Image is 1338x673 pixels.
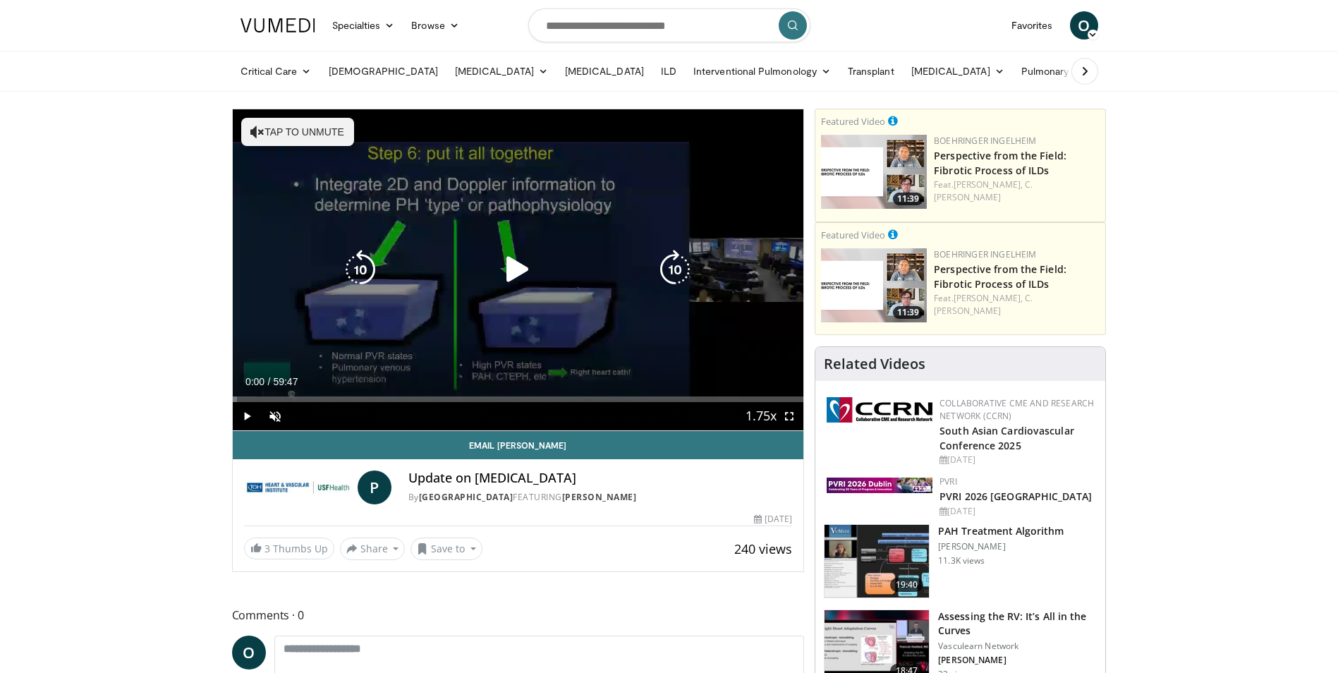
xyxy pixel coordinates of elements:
a: Perspective from the Field: Fibrotic Process of ILDs [934,262,1066,291]
img: 0d260a3c-dea8-4d46-9ffd-2859801fb613.png.150x105_q85_crop-smart_upscale.png [821,248,927,322]
a: Email [PERSON_NAME] [233,431,804,459]
h4: Related Videos [824,356,925,372]
button: Tap to unmute [241,118,354,146]
a: ILD [652,57,685,85]
a: [MEDICAL_DATA] [903,57,1013,85]
small: Featured Video [821,229,885,241]
a: [PERSON_NAME], [954,178,1023,190]
a: Interventional Pulmonology [685,57,839,85]
a: Perspective from the Field: Fibrotic Process of ILDs [934,149,1066,177]
img: 7dd380dd-ceaa-4490-954e-cf4743d61cf2.150x105_q85_crop-smart_upscale.jpg [825,525,929,598]
h3: PAH Treatment Algorithm [938,524,1064,538]
input: Search topics, interventions [528,8,810,42]
a: Transplant [839,57,903,85]
a: Browse [403,11,468,40]
small: Featured Video [821,115,885,128]
a: C. [PERSON_NAME] [934,292,1033,317]
div: Feat. [934,292,1100,317]
a: O [1070,11,1098,40]
a: [GEOGRAPHIC_DATA] [419,491,513,503]
a: Boehringer Ingelheim [934,248,1036,260]
img: Tampa General Hospital Heart & Vascular Institute [244,471,352,504]
span: 19:40 [890,578,924,592]
img: VuMedi Logo [241,18,315,32]
a: 11:39 [821,135,927,209]
a: [DEMOGRAPHIC_DATA] [320,57,446,85]
div: [DATE] [754,513,792,526]
span: 11:39 [893,306,923,319]
a: [PERSON_NAME], [954,292,1023,304]
p: Vasculearn Network [938,641,1097,652]
span: 3 [264,542,270,555]
a: 3 Thumbs Up [244,538,334,559]
a: South Asian Cardiovascular Conference 2025 [939,424,1074,452]
img: 0d260a3c-dea8-4d46-9ffd-2859801fb613.png.150x105_q85_crop-smart_upscale.png [821,135,927,209]
span: Comments 0 [232,606,805,624]
button: Unmute [261,402,289,430]
a: O [232,636,266,669]
a: P [358,471,391,504]
span: / [268,376,271,387]
video-js: Video Player [233,109,804,431]
p: [PERSON_NAME] [938,655,1097,666]
h3: Assessing the RV: It’s All in the Curves [938,610,1097,638]
button: Fullscreen [775,402,803,430]
button: Save to [410,538,482,560]
a: PVRI 2026 [GEOGRAPHIC_DATA] [939,490,1092,503]
button: Playback Rate [747,402,775,430]
span: 11:39 [893,193,923,205]
a: Specialties [324,11,403,40]
span: 0:00 [245,376,264,387]
p: [PERSON_NAME] [938,541,1064,552]
a: Pulmonary Infection [1013,57,1135,85]
div: [DATE] [939,505,1094,518]
img: 33783847-ac93-4ca7-89f8-ccbd48ec16ca.webp.150x105_q85_autocrop_double_scale_upscale_version-0.2.jpg [827,478,932,493]
a: [PERSON_NAME] [562,491,637,503]
a: Boehringer Ingelheim [934,135,1036,147]
a: C. [PERSON_NAME] [934,178,1033,203]
a: Favorites [1003,11,1062,40]
span: 59:47 [273,376,298,387]
a: PVRI [939,475,957,487]
span: 240 views [734,540,792,557]
a: Critical Care [232,57,320,85]
button: Share [340,538,406,560]
a: 11:39 [821,248,927,322]
a: Collaborative CME and Research Network (CCRN) [939,397,1094,422]
div: [DATE] [939,454,1094,466]
a: [MEDICAL_DATA] [557,57,652,85]
h4: Update on [MEDICAL_DATA] [408,471,792,486]
div: Progress Bar [233,396,804,402]
img: a04ee3ba-8487-4636-b0fb-5e8d268f3737.png.150x105_q85_autocrop_double_scale_upscale_version-0.2.png [827,397,932,423]
div: By FEATURING [408,491,792,504]
a: [MEDICAL_DATA] [446,57,557,85]
button: Play [233,402,261,430]
p: 11.3K views [938,555,985,566]
div: Feat. [934,178,1100,204]
a: 19:40 PAH Treatment Algorithm [PERSON_NAME] 11.3K views [824,524,1097,599]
